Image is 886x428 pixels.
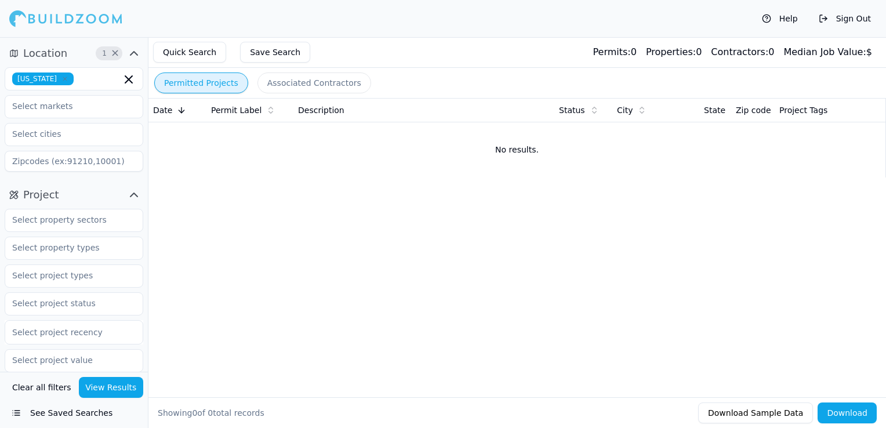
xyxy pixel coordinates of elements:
[23,45,67,61] span: Location
[153,104,172,116] span: Date
[211,104,262,116] span: Permit Label
[698,402,813,423] button: Download Sample Data
[99,48,110,59] span: 1
[298,104,344,116] span: Description
[208,408,213,418] span: 0
[779,104,827,116] span: Project Tags
[12,72,74,85] span: [US_STATE]
[5,151,143,172] input: Zipcodes (ex:91210,10001)
[5,209,128,230] input: Select property sectors
[79,377,144,398] button: View Results
[5,265,128,286] input: Select project types
[148,122,885,177] td: No results.
[257,72,371,93] button: Associated Contractors
[5,350,128,371] input: Select project value
[5,186,143,204] button: Project
[23,187,59,203] span: Project
[559,104,585,116] span: Status
[153,42,226,63] button: Quick Search
[593,46,630,57] span: Permits:
[736,104,771,116] span: Zip code
[704,104,725,116] span: State
[5,402,143,423] button: See Saved Searches
[158,407,264,419] div: Showing of total records
[192,408,197,418] span: 0
[5,124,128,144] input: Select cities
[813,9,877,28] button: Sign Out
[711,46,768,57] span: Contractors:
[646,46,696,57] span: Properties:
[240,42,310,63] button: Save Search
[5,44,143,63] button: Location1Clear Location filters
[756,9,804,28] button: Help
[593,45,636,59] div: 0
[783,46,866,57] span: Median Job Value:
[9,377,74,398] button: Clear all filters
[711,45,774,59] div: 0
[5,237,128,258] input: Select property types
[5,96,128,117] input: Select markets
[111,50,119,56] span: Clear Location filters
[5,293,128,314] input: Select project status
[646,45,702,59] div: 0
[818,402,877,423] button: Download
[783,45,872,59] div: $
[154,72,248,93] button: Permitted Projects
[617,104,633,116] span: City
